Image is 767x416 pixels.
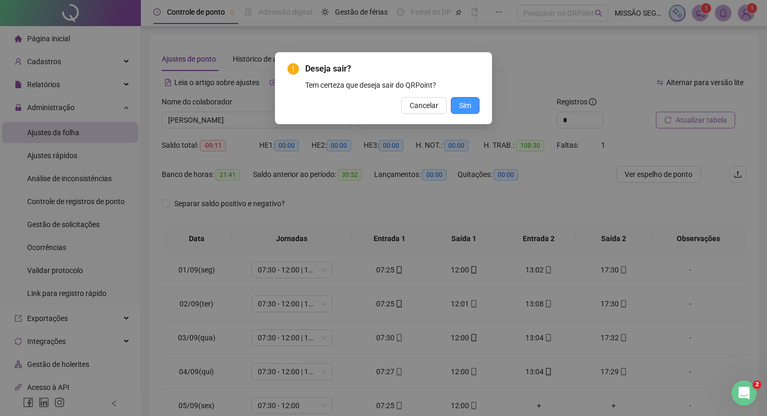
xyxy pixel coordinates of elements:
span: Sim [459,100,471,111]
span: exclamation-circle [287,63,299,75]
button: Sim [451,97,480,114]
iframe: Intercom live chat [732,381,757,406]
div: Tem certeza que deseja sair do QRPoint? [305,79,480,91]
button: Cancelar [401,97,447,114]
span: Deseja sair? [305,63,480,75]
span: Cancelar [410,100,438,111]
span: 2 [753,381,761,389]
